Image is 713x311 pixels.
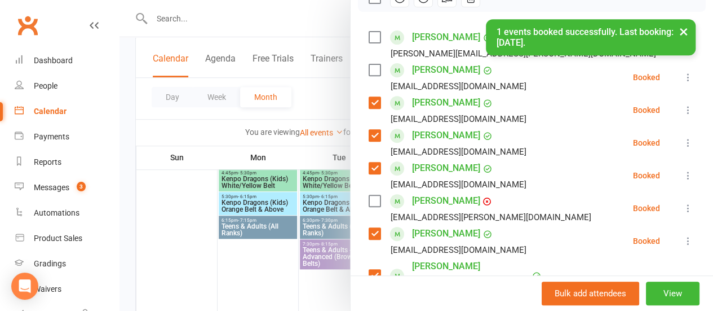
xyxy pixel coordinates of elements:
[674,19,694,43] button: ×
[391,210,591,225] div: [EMAIL_ADDRESS][PERSON_NAME][DOMAIN_NAME]
[15,200,119,226] a: Automations
[15,251,119,277] a: Gradings
[412,61,480,79] a: [PERSON_NAME]
[486,19,696,55] div: 1 events booked successfully. Last booking: [DATE].
[412,94,480,112] a: [PERSON_NAME]
[633,139,660,147] div: Booked
[34,157,61,167] div: Reports
[391,79,526,94] div: [EMAIL_ADDRESS][DOMAIN_NAME]
[391,177,526,192] div: [EMAIL_ADDRESS][DOMAIN_NAME]
[34,56,73,65] div: Dashboard
[34,132,69,141] div: Payments
[15,124,119,150] a: Payments
[391,112,526,126] div: [EMAIL_ADDRESS][DOMAIN_NAME]
[34,183,69,192] div: Messages
[391,144,526,159] div: [EMAIL_ADDRESS][DOMAIN_NAME]
[77,182,86,191] span: 3
[34,259,66,268] div: Gradings
[34,208,79,217] div: Automations
[412,225,480,243] a: [PERSON_NAME]
[412,192,480,210] a: [PERSON_NAME]
[391,243,526,257] div: [EMAIL_ADDRESS][DOMAIN_NAME]
[15,175,119,200] a: Messages 3
[15,150,119,175] a: Reports
[14,11,42,40] a: Clubworx
[15,73,119,99] a: People
[412,126,480,144] a: [PERSON_NAME]
[633,237,660,245] div: Booked
[15,277,119,302] a: Waivers
[646,282,699,305] button: View
[15,48,119,73] a: Dashboard
[633,73,660,81] div: Booked
[34,284,61,294] div: Waivers
[633,204,660,212] div: Booked
[412,159,480,177] a: [PERSON_NAME]
[15,99,119,124] a: Calendar
[412,257,529,294] a: [PERSON_NAME] [PERSON_NAME]
[34,81,57,90] div: People
[34,107,67,116] div: Calendar
[15,226,119,251] a: Product Sales
[542,282,639,305] button: Bulk add attendees
[34,234,82,243] div: Product Sales
[11,273,38,300] div: Open Intercom Messenger
[633,172,660,179] div: Booked
[633,106,660,114] div: Booked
